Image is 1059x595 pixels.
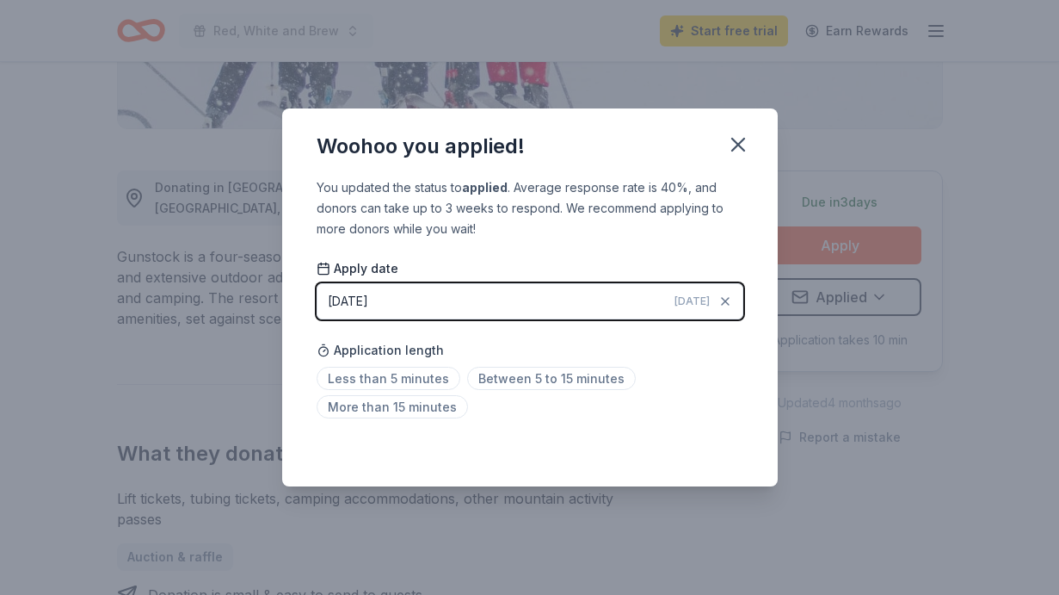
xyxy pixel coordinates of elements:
[317,367,460,390] span: Less than 5 minutes
[317,260,398,277] span: Apply date
[674,294,710,308] span: [DATE]
[317,133,525,160] div: Woohoo you applied!
[467,367,636,390] span: Between 5 to 15 minutes
[317,283,743,319] button: [DATE][DATE]
[462,180,508,195] b: applied
[317,395,468,418] span: More than 15 minutes
[317,340,444,361] span: Application length
[317,177,743,239] div: You updated the status to . Average response rate is 40%, and donors can take up to 3 weeks to re...
[328,291,368,312] div: [DATE]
